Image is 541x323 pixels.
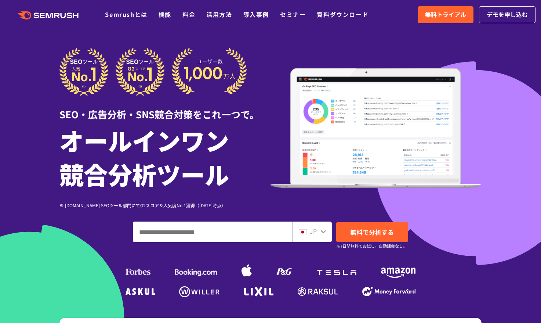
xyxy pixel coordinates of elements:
[310,227,317,236] span: JP
[59,96,270,121] div: SEO・広告分析・SNS競合対策をこれ一つで。
[159,10,171,19] a: 機能
[182,10,195,19] a: 料金
[133,222,292,242] input: ドメイン、キーワードまたはURLを入力してください
[105,10,147,19] a: Semrushとは
[350,227,394,237] span: 無料で分析する
[206,10,232,19] a: 活用方法
[336,243,407,250] small: ※7日間無料でお試し。自動課金なし。
[336,222,408,242] a: 無料で分析する
[479,6,535,23] a: デモを申し込む
[59,123,270,191] h1: オールインワン 競合分析ツール
[418,6,473,23] a: 無料トライアル
[487,10,528,19] span: デモを申し込む
[425,10,466,19] span: 無料トライアル
[59,202,270,209] div: ※ [DOMAIN_NAME] SEOツール部門にてG2スコア＆人気度No.1獲得（[DATE]時点）
[280,10,306,19] a: セミナー
[317,10,368,19] a: 資料ダウンロード
[243,10,269,19] a: 導入事例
